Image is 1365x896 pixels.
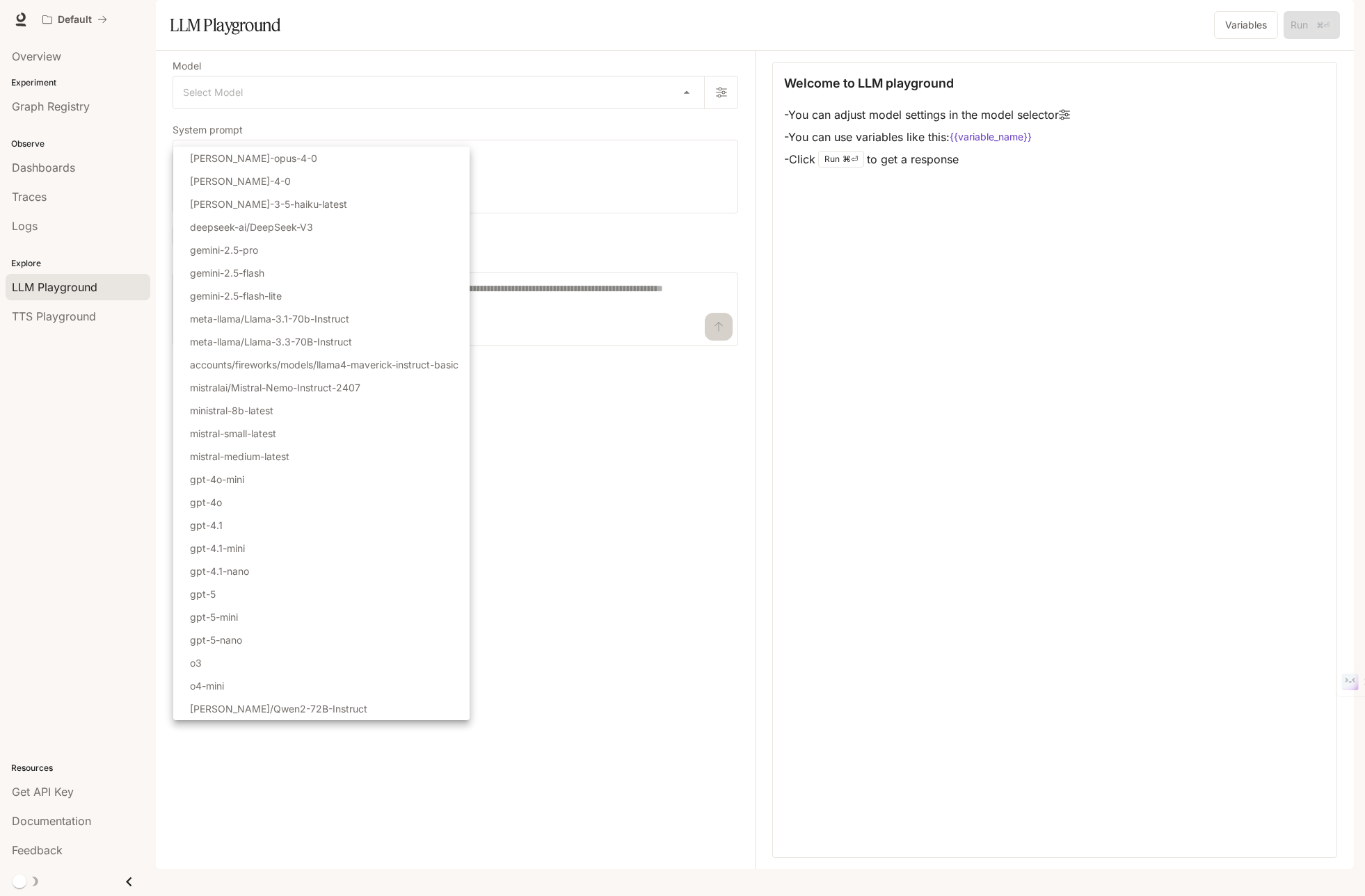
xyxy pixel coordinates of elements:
[190,495,222,510] p: gpt-4o
[190,655,202,670] p: o3
[190,220,313,234] p: deepseek-ai/DeepSeek-V3
[190,357,458,372] p: accounts/fireworks/models/llama4-maverick-instruct-basic
[190,426,276,441] p: mistral-small-latest
[190,541,245,555] p: gpt-4.1-mini
[190,564,249,578] p: gpt-4.1-nano
[190,472,244,487] p: gpt-4o-mini
[190,678,224,693] p: o4-mini
[190,701,367,716] p: [PERSON_NAME]/Qwen2-72B-Instruct
[190,151,317,165] p: [PERSON_NAME]-opus-4-0
[190,288,282,303] p: gemini-2.5-flash-lite
[190,174,291,188] p: [PERSON_NAME]-4-0
[190,380,360,395] p: mistralai/Mistral-Nemo-Instruct-2407
[190,243,258,257] p: gemini-2.5-pro
[190,311,349,326] p: meta-llama/Llama-3.1-70b-Instruct
[190,197,347,211] p: [PERSON_NAME]-3-5-haiku-latest
[190,403,273,418] p: ministral-8b-latest
[190,587,216,601] p: gpt-5
[190,610,238,624] p: gpt-5-mini
[190,266,264,280] p: gemini-2.5-flash
[190,449,289,464] p: mistral-medium-latest
[190,518,223,532] p: gpt-4.1
[190,334,352,349] p: meta-llama/Llama-3.3-70B-Instruct
[190,633,242,647] p: gpt-5-nano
